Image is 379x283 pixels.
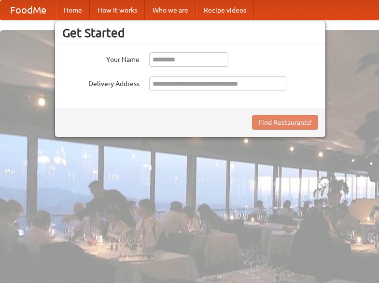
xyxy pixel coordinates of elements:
[62,26,318,40] h3: Get Started
[90,0,145,20] a: How it works
[62,52,140,64] label: Your Name
[145,0,196,20] a: Who we are
[196,0,254,20] a: Recipe videos
[0,0,56,20] a: FoodMe
[252,115,318,130] button: Find Restaurants!
[62,76,140,89] label: Delivery Address
[56,0,90,20] a: Home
